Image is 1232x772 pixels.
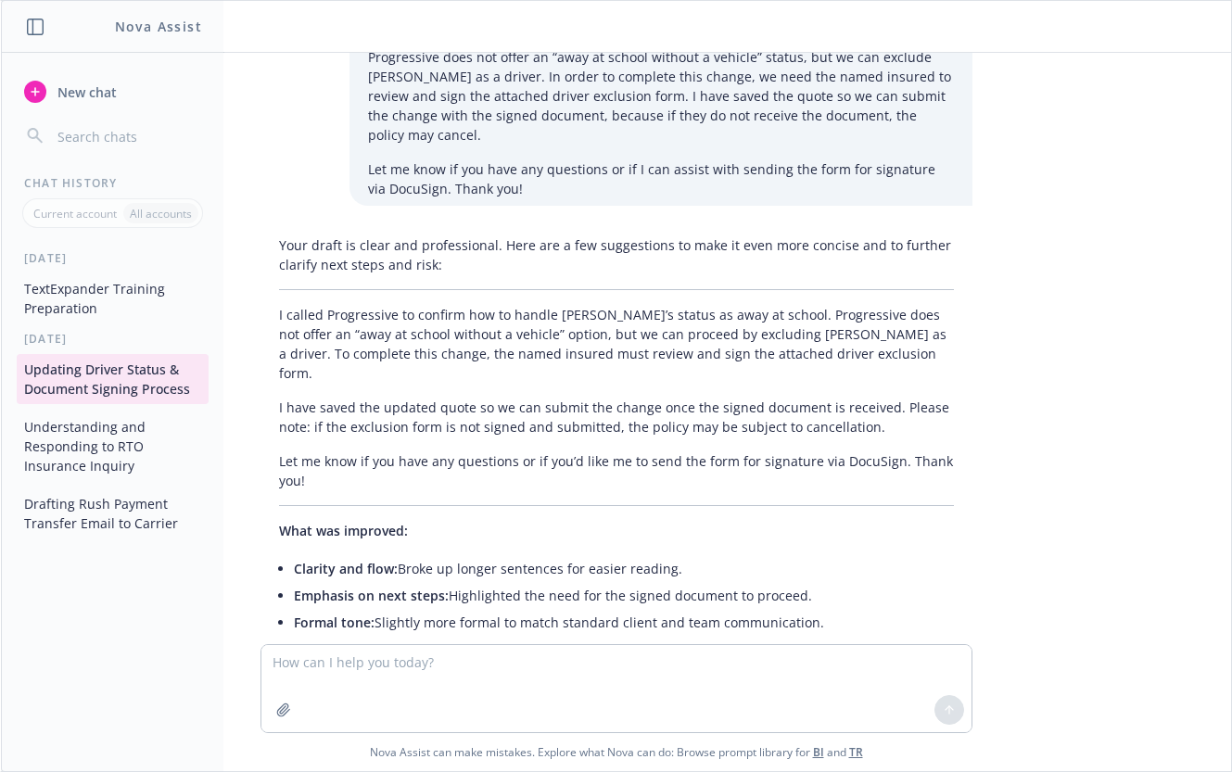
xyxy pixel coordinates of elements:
[54,123,201,149] input: Search chats
[54,82,117,102] span: New chat
[33,206,117,221] p: Current account
[17,273,209,323] button: TextExpander Training Preparation
[294,587,449,604] span: Emphasis on next steps:
[8,733,1224,771] span: Nova Assist can make mistakes. Explore what Nova can do: Browse prompt library for and
[849,744,863,760] a: TR
[17,354,209,404] button: Updating Driver Status & Document Signing Process
[115,17,202,36] h1: Nova Assist
[17,75,209,108] button: New chat
[368,28,954,145] p: I called Progressive for directions on how to class [PERSON_NAME] away at school. Progressive doe...
[279,451,954,490] p: Let me know if you have any questions or if you’d like me to send the form for signature via Docu...
[368,159,954,198] p: Let me know if you have any questions or if I can assist with sending the form for signature via ...
[294,560,398,577] span: Clarity and flow:
[17,488,209,538] button: Drafting Rush Payment Transfer Email to Carrier
[279,398,954,437] p: I have saved the updated quote so we can submit the change once the signed document is received. ...
[294,582,954,609] li: Highlighted the need for the signed document to proceed.
[279,235,954,274] p: Your draft is clear and professional. Here are a few suggestions to make it even more concise and...
[17,411,209,481] button: Understanding and Responding to RTO Insurance Inquiry
[294,609,954,636] li: Slightly more formal to match standard client and team communication.
[2,175,223,191] div: Chat History
[813,744,824,760] a: BI
[279,522,408,539] span: What was improved:
[279,305,954,383] p: I called Progressive to confirm how to handle [PERSON_NAME]’s status as away at school. Progressi...
[2,331,223,347] div: [DATE]
[130,206,192,221] p: All accounts
[2,250,223,266] div: [DATE]
[294,614,375,631] span: Formal tone:
[294,555,954,582] li: Broke up longer sentences for easier reading.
